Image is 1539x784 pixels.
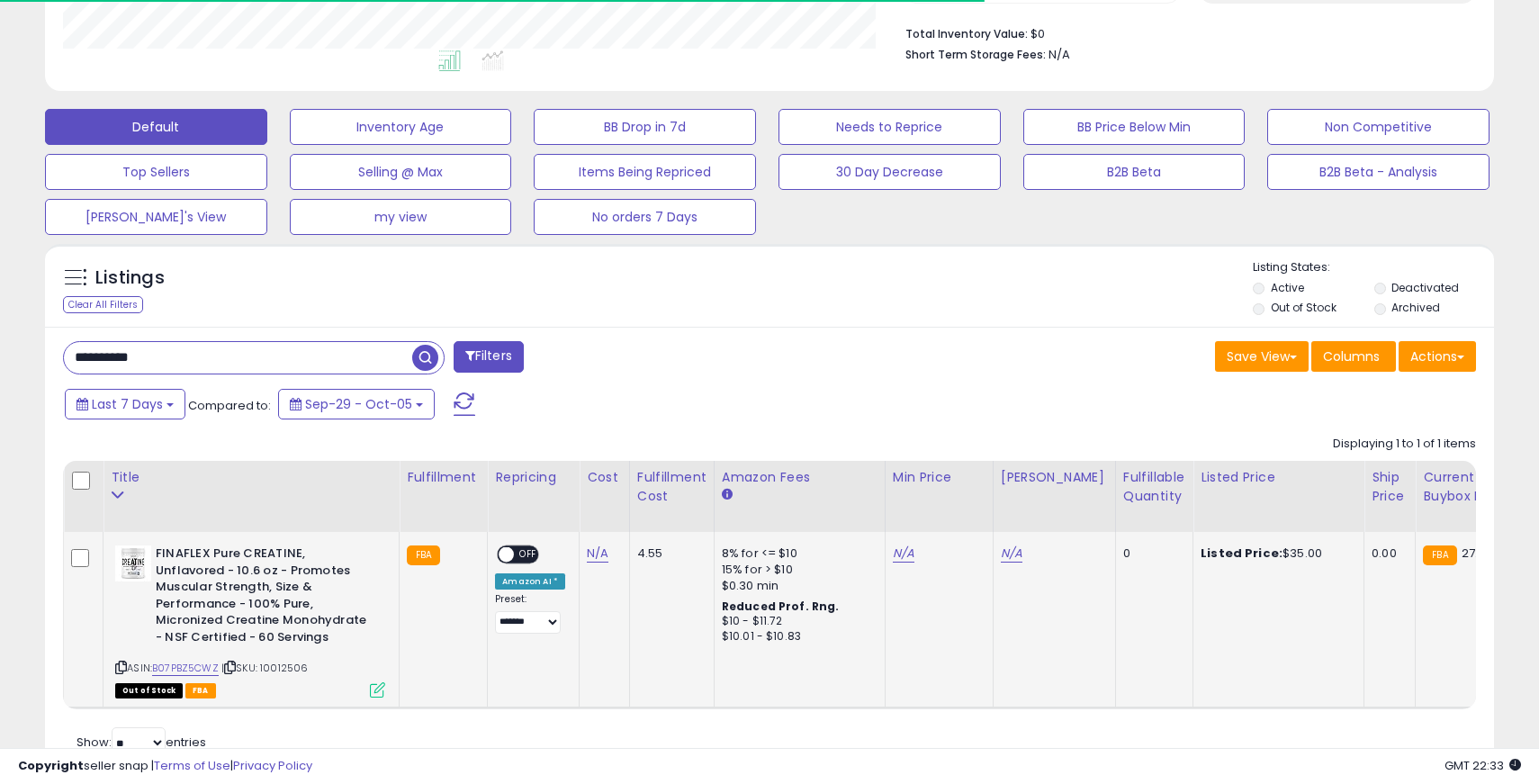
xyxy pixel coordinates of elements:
[722,468,877,487] div: Amazon Fees
[722,614,871,629] div: $10 - $11.72
[534,109,756,145] button: BB Drop in 7d
[65,389,185,419] button: Last 7 Days
[722,545,871,562] div: 8% for <= $10
[1001,545,1022,563] a: N/A
[278,389,435,419] button: Sep-29 - Oct-05
[515,547,544,563] span: OFF
[407,468,480,487] div: Fulfillment
[722,599,840,614] b: Reduced Prof. Rng.
[1423,545,1456,565] small: FBA
[495,593,565,634] div: Preset:
[893,468,985,487] div: Min Price
[221,661,309,675] span: | SKU: 10012506
[63,296,143,313] div: Clear All Filters
[587,545,608,563] a: N/A
[1444,757,1521,774] span: 2025-10-13 22:33 GMT
[722,578,871,594] div: $0.30 min
[1253,259,1493,276] p: Listing States:
[1372,468,1408,506] div: Ship Price
[1271,300,1336,315] label: Out of Stock
[778,109,1001,145] button: Needs to Reprice
[1391,280,1459,295] label: Deactivated
[407,545,440,565] small: FBA
[1123,545,1179,562] div: 0
[495,573,565,590] div: Amazon AI *
[1333,436,1476,453] div: Displaying 1 to 1 of 1 items
[1001,468,1108,487] div: [PERSON_NAME]
[45,109,267,145] button: Default
[156,545,374,650] b: FINAFLEX Pure CREATINE, Unflavored - 10.6 oz - Promotes Muscular Strength, Size & Performance - 1...
[1023,154,1246,190] button: B2B Beta
[1267,109,1489,145] button: Non Competitive
[1323,347,1380,365] span: Columns
[1201,545,1282,562] b: Listed Price:
[111,468,391,487] div: Title
[1215,341,1309,372] button: Save View
[1023,109,1246,145] button: BB Price Below Min
[152,661,219,676] a: B07PBZ5CWZ
[233,757,312,774] a: Privacy Policy
[893,545,914,563] a: N/A
[154,757,230,774] a: Terms of Use
[188,397,271,414] span: Compared to:
[76,734,206,751] span: Show: entries
[290,154,512,190] button: Selling @ Max
[495,468,571,487] div: Repricing
[185,683,216,698] span: FBA
[1271,280,1304,295] label: Active
[1201,545,1350,562] div: $35.00
[290,199,512,235] button: my view
[722,629,871,644] div: $10.01 - $10.83
[1123,468,1185,506] div: Fulfillable Quantity
[1311,341,1396,372] button: Columns
[115,545,151,581] img: 41OiadUaz2L._SL40_.jpg
[778,154,1001,190] button: 30 Day Decrease
[1372,545,1401,562] div: 0.00
[637,545,700,562] div: 4.55
[454,341,524,373] button: Filters
[18,758,312,775] div: seller snap | |
[45,199,267,235] button: [PERSON_NAME]'s View
[587,468,622,487] div: Cost
[905,47,1046,62] b: Short Term Storage Fees:
[1462,545,1489,562] span: 27.12
[95,266,165,291] h5: Listings
[1201,468,1356,487] div: Listed Price
[1391,300,1440,315] label: Archived
[905,22,1462,43] li: $0
[115,545,385,696] div: ASIN:
[1048,46,1070,63] span: N/A
[722,487,733,503] small: Amazon Fees.
[534,199,756,235] button: No orders 7 Days
[905,26,1028,41] b: Total Inventory Value:
[1399,341,1476,372] button: Actions
[18,757,84,774] strong: Copyright
[1267,154,1489,190] button: B2B Beta - Analysis
[637,468,706,506] div: Fulfillment Cost
[722,562,871,578] div: 15% for > $10
[92,395,163,413] span: Last 7 Days
[45,154,267,190] button: Top Sellers
[290,109,512,145] button: Inventory Age
[115,683,183,698] span: All listings that are currently out of stock and unavailable for purchase on Amazon
[534,154,756,190] button: Items Being Repriced
[1423,468,1516,506] div: Current Buybox Price
[305,395,412,413] span: Sep-29 - Oct-05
